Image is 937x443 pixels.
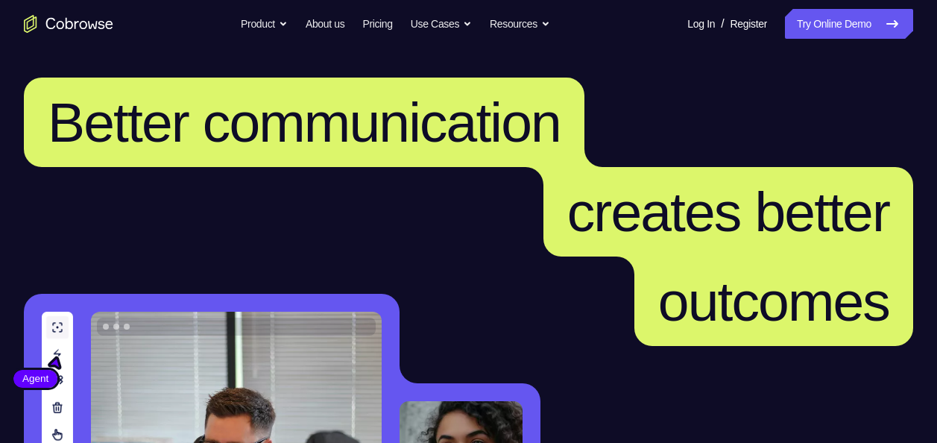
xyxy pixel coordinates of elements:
[731,9,767,39] a: Register
[306,9,344,39] a: About us
[687,9,715,39] a: Log In
[785,9,913,39] a: Try Online Demo
[411,9,472,39] button: Use Cases
[13,371,57,386] span: Agent
[721,15,724,33] span: /
[658,270,889,333] span: outcomes
[48,91,561,154] span: Better communication
[362,9,392,39] a: Pricing
[567,180,889,243] span: creates better
[24,15,113,33] a: Go to the home page
[241,9,288,39] button: Product
[490,9,550,39] button: Resources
